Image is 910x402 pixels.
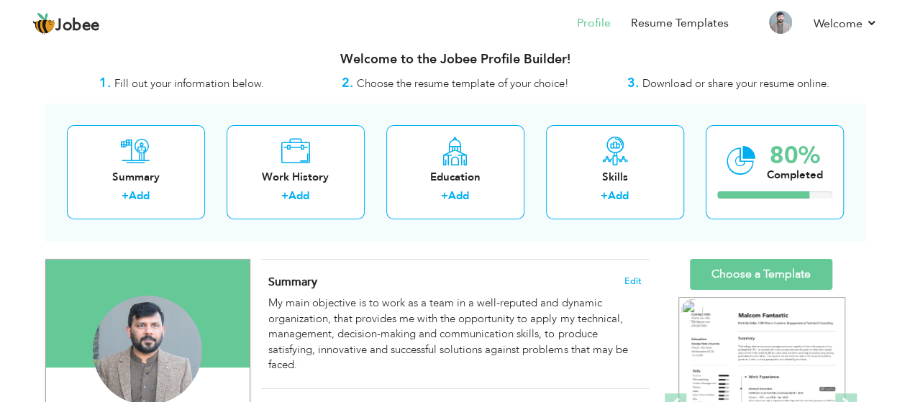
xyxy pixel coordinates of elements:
[99,74,111,92] strong: 1.
[624,276,642,286] span: Edit
[114,76,264,91] span: Fill out your information below.
[122,188,129,204] label: +
[769,11,792,34] img: Profile Img
[690,259,832,290] a: Choose a Template
[441,188,448,204] label: +
[32,12,55,35] img: jobee.io
[342,74,353,92] strong: 2.
[681,299,703,321] img: upload-icon.svg
[268,274,317,290] span: Summary
[78,170,194,185] div: Summary
[448,188,469,203] a: Add
[129,188,150,203] a: Add
[767,168,823,183] div: Completed
[627,74,639,92] strong: 3.
[398,170,513,185] div: Education
[681,299,703,321] div: Alibaba Image Search
[55,18,100,34] span: Jobee
[814,15,878,32] a: Welcome
[45,52,865,67] h3: Welcome to the Jobee Profile Builder!
[357,76,569,91] span: Choose the resume template of your choice!
[631,15,729,32] a: Resume Templates
[288,188,309,203] a: Add
[642,76,829,91] span: Download or share your resume online.
[281,188,288,204] label: +
[558,170,673,185] div: Skills
[32,12,100,35] a: Jobee
[767,144,823,168] div: 80%
[268,296,641,373] div: My main objective is to work as a team in a well-reputed and dynamic organization, that provides ...
[268,275,641,289] h4: Adding a summary is a quick and easy way to highlight your experience and interests.
[238,170,353,185] div: Work History
[608,188,629,203] a: Add
[577,15,611,32] a: Profile
[601,188,608,204] label: +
